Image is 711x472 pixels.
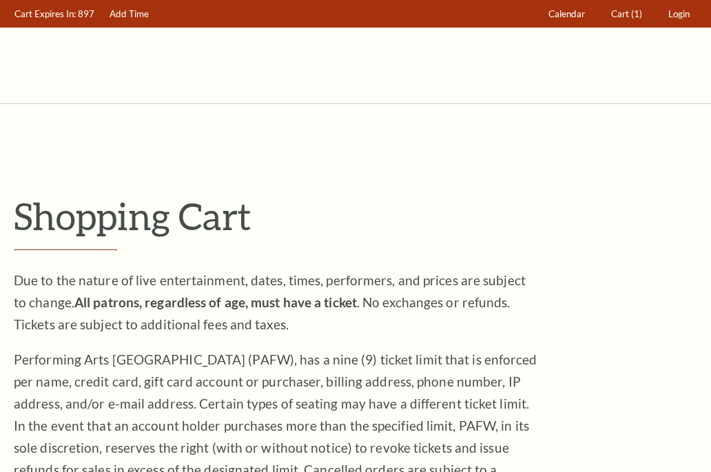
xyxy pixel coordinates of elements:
[668,8,690,19] span: Login
[611,8,629,19] span: Cart
[74,294,357,310] strong: All patrons, regardless of age, must have a ticket
[548,8,585,19] span: Calendar
[631,8,642,19] span: (1)
[542,1,592,28] a: Calendar
[14,194,697,238] p: Shopping Cart
[78,8,94,19] span: 897
[14,8,76,19] span: Cart Expires In:
[605,1,649,28] a: Cart (1)
[14,272,526,332] span: Due to the nature of live entertainment, dates, times, performers, and prices are subject to chan...
[103,1,156,28] a: Add Time
[662,1,697,28] a: Login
